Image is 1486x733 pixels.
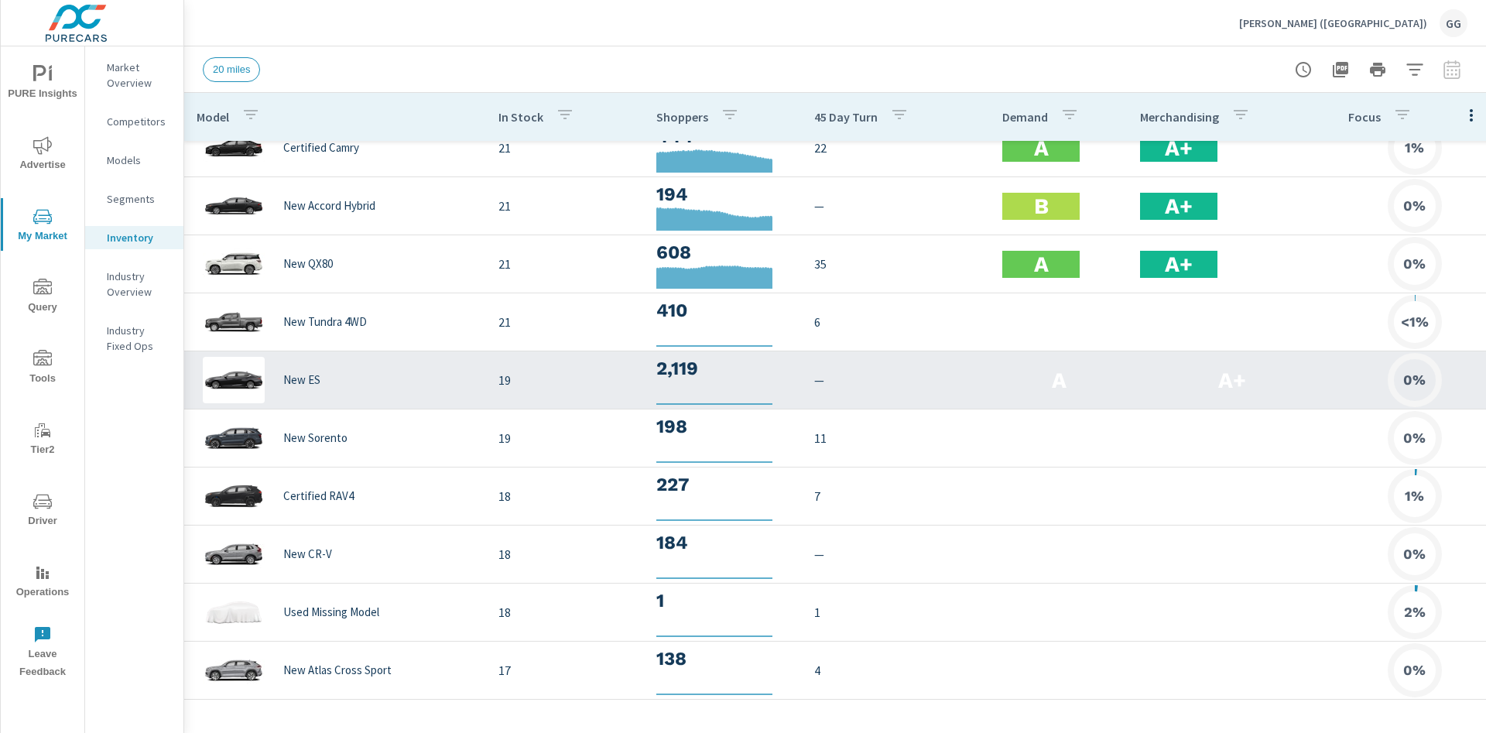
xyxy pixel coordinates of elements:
p: [PERSON_NAME] ([GEOGRAPHIC_DATA]) [1239,16,1427,30]
p: Certified Camry [283,141,359,155]
h2: A+ [1165,193,1193,220]
p: — [814,371,978,389]
h2: A [1052,367,1067,394]
p: 21 [498,197,632,215]
div: Models [85,149,183,172]
p: 11 [814,429,978,447]
p: Demand [1002,109,1048,125]
h2: A+ [1218,425,1246,452]
p: Used Missing Model [283,605,379,619]
h3: 138 [656,646,789,672]
div: Competitors [85,110,183,133]
p: 18 [498,603,632,622]
p: 18 [498,487,632,505]
h6: 0% [1403,663,1426,678]
h2: A [1052,541,1067,568]
span: Query [5,279,80,317]
span: Driver [5,492,80,530]
h2: A [1052,425,1067,452]
div: Segments [85,187,183,211]
p: Competitors [107,114,171,129]
h6: 0% [1403,256,1426,272]
span: 20 miles [204,63,259,75]
img: glamour [203,473,265,519]
p: 7 [814,487,978,505]
p: 21 [498,139,632,157]
h2: A+ [1218,483,1246,510]
h2: A+ [1218,599,1246,626]
p: New Accord Hybrid [283,199,375,213]
p: — [814,545,978,563]
img: glamour [203,647,265,694]
p: Industry Overview [107,269,171,300]
p: 18 [498,545,632,563]
p: Inventory [107,230,171,245]
div: Industry Fixed Ops [85,319,183,358]
h6: 0% [1403,430,1426,446]
p: Focus [1348,109,1381,125]
span: PURE Insights [5,65,80,103]
img: glamour [203,589,265,635]
p: 45 Day Turn [814,109,878,125]
h6: <1% [1401,314,1429,330]
p: In Stock [498,109,543,125]
h3: 608 [656,239,789,265]
h2: A+ [1218,541,1246,568]
p: 19 [498,429,632,447]
h2: A+ [1218,309,1246,336]
div: Industry Overview [85,265,183,303]
button: "Export Report to PDF" [1325,54,1356,85]
p: Shoppers [656,109,708,125]
h3: 410 [656,297,789,324]
img: glamour [203,357,265,403]
p: Segments [107,191,171,207]
div: nav menu [1,46,84,687]
h2: D [1051,599,1067,626]
p: 4 [814,661,978,680]
h2: A+ [1165,135,1193,162]
span: My Market [5,207,80,245]
p: New CR-V [283,547,332,561]
h3: 2,119 [656,355,789,382]
p: — [814,197,978,215]
h3: 198 [656,413,789,440]
h3: 184 [656,529,789,556]
span: Leave Feedback [5,625,80,681]
img: glamour [203,299,265,345]
img: glamour [203,415,265,461]
h6: 0% [1403,372,1426,388]
h2: A+ [1218,657,1246,684]
img: glamour [203,125,265,171]
p: Models [107,152,171,168]
h3: 194 [656,181,789,207]
p: New Atlas Cross Sport [283,663,392,677]
p: 35 [814,255,978,273]
button: Apply Filters [1399,54,1430,85]
p: New Sorento [283,431,348,445]
h2: A [1052,483,1067,510]
p: New ES [283,373,320,387]
p: 1 [814,603,978,622]
p: 17 [498,661,632,680]
p: Model [197,109,229,125]
h6: 1% [1405,140,1424,156]
img: glamour [203,241,265,287]
h2: A+ [1165,251,1193,278]
h2: A+ [1218,367,1246,394]
h3: 1 [656,587,789,614]
h6: 0% [1403,198,1426,214]
h2: B [1034,193,1049,220]
img: glamour [203,183,265,229]
h2: A [1034,135,1049,162]
h6: 0% [1403,546,1426,562]
span: Advertise [5,136,80,174]
p: Certified RAV4 [283,489,354,503]
p: Market Overview [107,60,171,91]
div: Inventory [85,226,183,249]
span: Tools [5,350,80,388]
p: 6 [814,313,978,331]
h6: 2% [1404,605,1426,620]
button: Print Report [1362,54,1393,85]
h2: D [1051,309,1067,336]
p: New QX80 [283,257,333,271]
